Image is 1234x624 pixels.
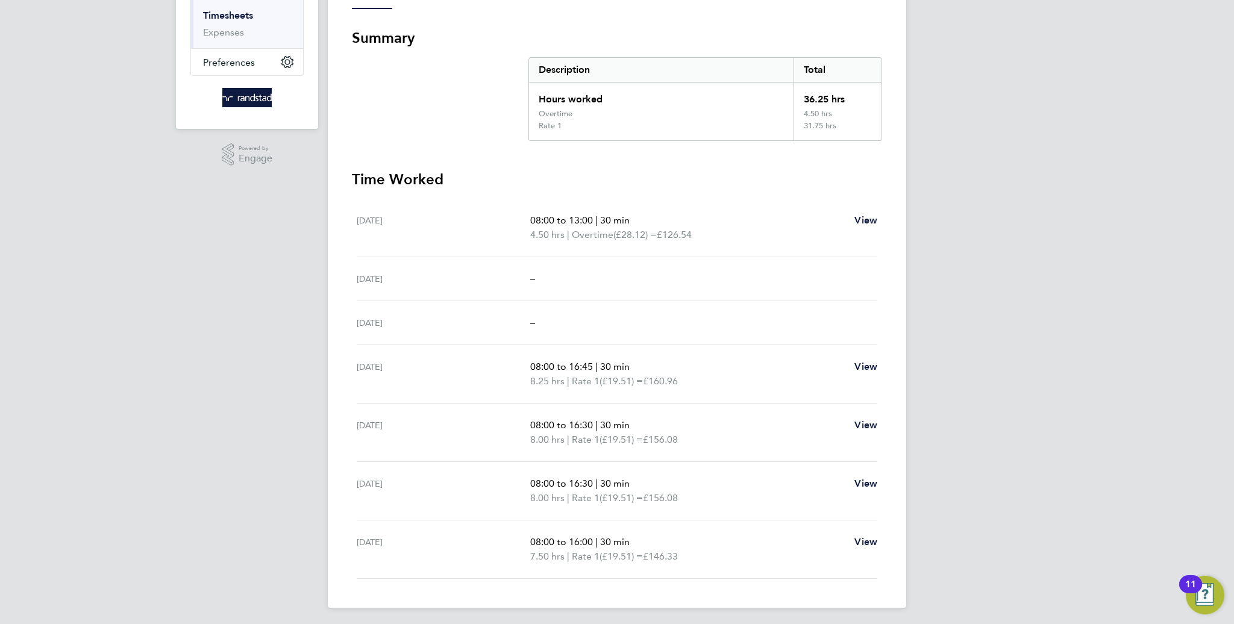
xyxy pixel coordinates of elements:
[643,434,678,445] span: £156.08
[529,58,794,82] div: Description
[1185,584,1196,600] div: 11
[239,154,272,164] span: Engage
[643,492,678,504] span: £156.08
[528,57,882,141] div: Summary
[600,419,630,431] span: 30 min
[595,478,598,489] span: |
[539,109,572,119] div: Overtime
[572,491,600,505] span: Rate 1
[600,375,643,387] span: (£19.51) =
[357,418,530,447] div: [DATE]
[600,478,630,489] span: 30 min
[794,58,882,82] div: Total
[595,214,598,226] span: |
[530,273,535,284] span: –
[567,434,569,445] span: |
[530,434,565,445] span: 8.00 hrs
[854,360,877,374] a: View
[530,419,593,431] span: 08:00 to 16:30
[794,121,882,140] div: 31.75 hrs
[239,143,272,154] span: Powered by
[854,418,877,432] a: View
[530,214,593,226] span: 08:00 to 13:00
[530,492,565,504] span: 8.00 hrs
[357,535,530,564] div: [DATE]
[600,536,630,548] span: 30 min
[539,121,562,131] div: Rate 1
[572,228,613,242] span: Overtime
[352,28,882,579] section: Timesheet
[190,88,304,107] a: Go to home page
[357,213,530,242] div: [DATE]
[530,551,565,562] span: 7.50 hrs
[567,375,569,387] span: |
[529,83,794,109] div: Hours worked
[657,229,692,240] span: £126.54
[613,229,657,240] span: (£28.12) =
[854,361,877,372] span: View
[530,478,593,489] span: 08:00 to 16:30
[854,213,877,228] a: View
[572,432,600,447] span: Rate 1
[203,27,244,38] a: Expenses
[572,374,600,388] span: Rate 1
[222,143,273,166] a: Powered byEngage
[352,170,882,189] h3: Time Worked
[357,272,530,286] div: [DATE]
[530,536,593,548] span: 08:00 to 16:00
[352,28,882,48] h3: Summary
[530,317,535,328] span: –
[203,57,255,68] span: Preferences
[357,476,530,505] div: [DATE]
[567,492,569,504] span: |
[600,551,643,562] span: (£19.51) =
[854,476,877,491] a: View
[854,419,877,431] span: View
[191,49,303,75] button: Preferences
[600,214,630,226] span: 30 min
[567,229,569,240] span: |
[643,375,678,387] span: £160.96
[794,83,882,109] div: 36.25 hrs
[1186,576,1224,614] button: Open Resource Center, 11 new notifications
[854,478,877,489] span: View
[643,551,678,562] span: £146.33
[530,361,593,372] span: 08:00 to 16:45
[600,492,643,504] span: (£19.51) =
[567,551,569,562] span: |
[595,361,598,372] span: |
[854,536,877,548] span: View
[222,88,272,107] img: randstad-logo-retina.png
[357,360,530,388] div: [DATE]
[854,214,877,226] span: View
[595,536,598,548] span: |
[600,434,643,445] span: (£19.51) =
[357,316,530,330] div: [DATE]
[854,535,877,549] a: View
[203,10,253,21] a: Timesheets
[600,361,630,372] span: 30 min
[595,419,598,431] span: |
[530,229,565,240] span: 4.50 hrs
[572,549,600,564] span: Rate 1
[794,109,882,121] div: 4.50 hrs
[530,375,565,387] span: 8.25 hrs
